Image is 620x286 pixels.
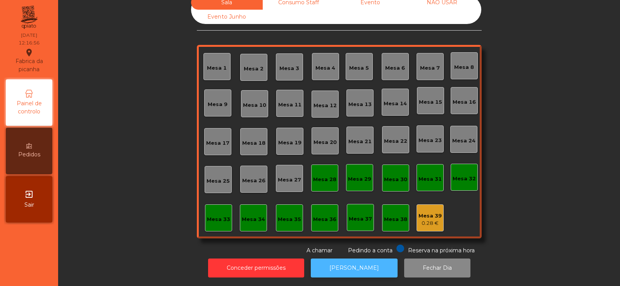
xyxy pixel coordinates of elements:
div: Mesa 27 [278,176,301,184]
div: Mesa 19 [278,139,301,147]
div: Mesa 13 [348,101,372,108]
div: Mesa 7 [420,64,440,72]
span: Pedidos [18,151,40,159]
div: Mesa 36 [313,216,336,223]
div: Mesa 15 [419,98,442,106]
div: Mesa 21 [348,138,372,146]
div: Mesa 5 [349,64,369,72]
div: Mesa 25 [207,177,230,185]
div: Mesa 22 [384,137,407,145]
div: Mesa 23 [418,137,442,144]
div: Mesa 39 [418,212,442,220]
div: Mesa 32 [453,175,476,183]
div: Mesa 34 [242,216,265,223]
div: Mesa 3 [279,65,299,72]
span: A chamar [307,247,332,254]
div: Mesa 17 [206,139,229,147]
div: Mesa 24 [452,137,475,145]
div: Mesa 6 [385,64,405,72]
div: 0.28 € [418,219,442,227]
button: Conceder permissões [208,259,304,277]
div: Mesa 1 [207,64,227,72]
div: [DATE] [21,32,37,39]
div: Mesa 2 [244,65,263,73]
div: Mesa 37 [349,215,372,223]
div: Mesa 16 [453,98,476,106]
div: Mesa 29 [348,175,371,183]
img: qpiato [19,4,38,31]
span: Sair [24,201,34,209]
div: Mesa 4 [315,64,335,72]
div: Mesa 10 [243,101,266,109]
div: Mesa 33 [207,216,230,223]
div: Mesa 30 [384,176,407,183]
div: Mesa 35 [278,216,301,223]
div: 12:16:56 [19,39,40,46]
div: Mesa 26 [242,177,265,185]
div: Mesa 12 [313,102,337,110]
div: Evento Junho [191,10,263,24]
div: Mesa 38 [384,216,407,223]
span: Reserva na próxima hora [408,247,475,254]
button: [PERSON_NAME] [311,259,398,277]
div: Mesa 14 [384,100,407,108]
div: Mesa 20 [313,139,337,146]
div: Mesa 9 [208,101,227,108]
button: Fechar Dia [404,259,470,277]
i: location_on [24,48,34,57]
div: Mesa 18 [242,139,265,147]
div: Mesa 8 [454,63,474,71]
span: Pedindo a conta [348,247,393,254]
div: Mesa 11 [278,101,301,109]
div: Mesa 28 [313,176,336,183]
i: exit_to_app [24,190,34,199]
div: Fabrica da picanha [6,48,52,74]
div: Mesa 31 [418,175,442,183]
span: Painel de controlo [8,99,50,116]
